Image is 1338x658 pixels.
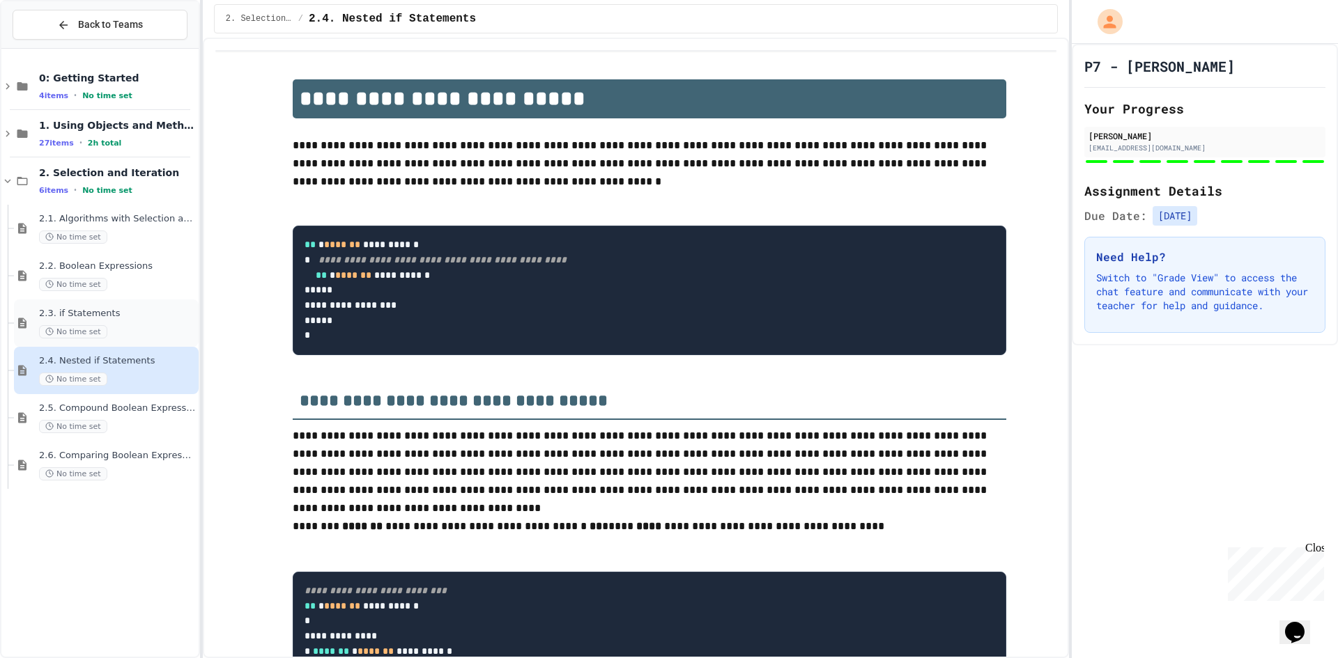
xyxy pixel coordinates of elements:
[1089,143,1321,153] div: [EMAIL_ADDRESS][DOMAIN_NAME]
[39,139,74,148] span: 27 items
[39,166,196,179] span: 2. Selection and Iteration
[39,213,196,225] span: 2.1. Algorithms with Selection and Repetition
[39,355,196,367] span: 2.4. Nested if Statements
[39,278,107,291] span: No time set
[39,230,107,244] span: No time set
[39,325,107,338] span: No time set
[39,91,68,100] span: 4 items
[79,137,82,148] span: •
[39,308,196,320] span: 2.3. if Statements
[1222,542,1324,601] iframe: chat widget
[82,91,132,100] span: No time set
[6,6,96,88] div: Chat with us now!Close
[226,13,293,24] span: 2. Selection and Iteration
[39,119,196,132] span: 1. Using Objects and Methods
[1096,271,1314,313] p: Switch to "Grade View" to access the chat feature and communicate with your teacher for help and ...
[309,10,476,27] span: 2.4. Nested if Statements
[39,467,107,480] span: No time set
[39,450,196,462] span: 2.6. Comparing Boolean Expressions ([PERSON_NAME] Laws)
[82,186,132,195] span: No time set
[1084,56,1235,76] h1: P7 - [PERSON_NAME]
[39,373,107,386] span: No time set
[39,420,107,433] span: No time set
[1084,207,1147,224] span: Due Date:
[39,72,196,84] span: 0: Getting Started
[39,260,196,272] span: 2.2. Boolean Expressions
[1084,99,1325,118] h2: Your Progress
[1096,249,1314,265] h3: Need Help?
[74,185,77,196] span: •
[1153,206,1197,226] span: [DATE]
[1083,6,1126,38] div: My Account
[78,17,143,32] span: Back to Teams
[298,13,303,24] span: /
[39,402,196,414] span: 2.5. Compound Boolean Expressions
[88,139,122,148] span: 2h total
[74,90,77,101] span: •
[13,10,187,40] button: Back to Teams
[1279,602,1324,644] iframe: chat widget
[1089,130,1321,142] div: [PERSON_NAME]
[39,186,68,195] span: 6 items
[1084,181,1325,201] h2: Assignment Details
